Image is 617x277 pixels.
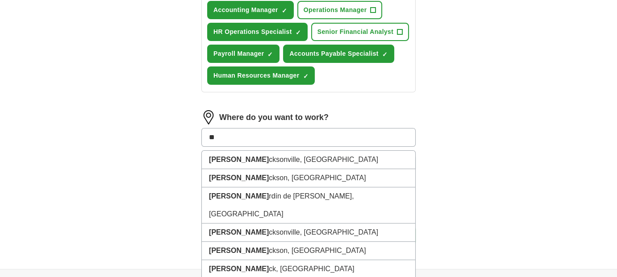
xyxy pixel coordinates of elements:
[202,187,415,223] li: rdín de [PERSON_NAME], [GEOGRAPHIC_DATA]
[207,23,308,41] button: HR Operations Specialist✓
[209,228,269,236] strong: [PERSON_NAME]
[209,156,269,163] strong: [PERSON_NAME]
[296,29,301,36] span: ✓
[311,23,409,41] button: Senior Financial Analyst
[282,7,287,14] span: ✓
[303,73,308,80] span: ✓
[201,110,216,124] img: location.png
[382,51,388,58] span: ✓
[213,49,264,58] span: Payroll Manager
[209,174,269,182] strong: [PERSON_NAME]
[289,49,378,58] span: Accounts Payable Specialist
[304,5,367,15] span: Operations Manager
[213,5,278,15] span: Accounting Manager
[207,66,315,85] button: Human Resources Manager✓
[213,71,299,80] span: Human Resources Manager
[202,151,415,169] li: cksonville, [GEOGRAPHIC_DATA]
[209,192,269,200] strong: [PERSON_NAME]
[297,1,383,19] button: Operations Manager
[207,1,294,19] button: Accounting Manager✓
[202,223,415,242] li: cksonville, [GEOGRAPHIC_DATA]
[207,45,279,63] button: Payroll Manager✓
[317,27,393,37] span: Senior Financial Analyst
[202,169,415,187] li: ckson, [GEOGRAPHIC_DATA]
[267,51,273,58] span: ✓
[219,112,329,124] label: Where do you want to work?
[283,45,394,63] button: Accounts Payable Specialist✓
[209,247,269,254] strong: [PERSON_NAME]
[202,242,415,260] li: ckson, [GEOGRAPHIC_DATA]
[213,27,292,37] span: HR Operations Specialist
[209,265,269,273] strong: [PERSON_NAME]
